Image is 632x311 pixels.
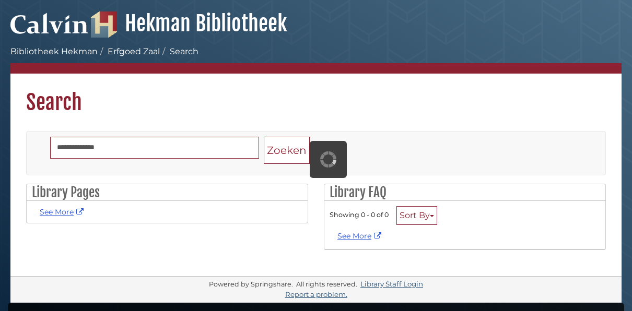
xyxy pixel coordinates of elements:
[40,207,86,217] a: See More
[337,231,384,241] a: See More
[285,290,347,298] a: Report a problem.
[400,210,430,220] font: Sort By
[337,231,371,241] font: See More
[320,151,336,168] img: Working...
[10,8,89,38] img: Calvin
[324,184,605,201] h2: Library FAQ
[295,280,359,288] div: All rights reserved.
[10,74,622,115] h1: Search
[207,280,295,288] div: Powered by Springshare.
[40,207,74,217] font: See More
[396,206,437,225] button: Sort By
[10,24,89,33] a: Calvin University
[108,46,160,56] a: Erfgoed Zaal
[264,137,310,164] button: Zoeken
[330,211,389,219] span: Showing 0 - 0 of 0
[10,46,98,56] a: Bibliotheek Hekman
[360,280,423,288] a: Library Staff Login
[27,184,308,201] h2: Library Pages
[91,11,117,38] img: Hekman Library Logo
[160,45,198,58] li: Search
[91,10,287,37] a: Hekman Bibliotheek
[10,45,622,74] nav: paneermeel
